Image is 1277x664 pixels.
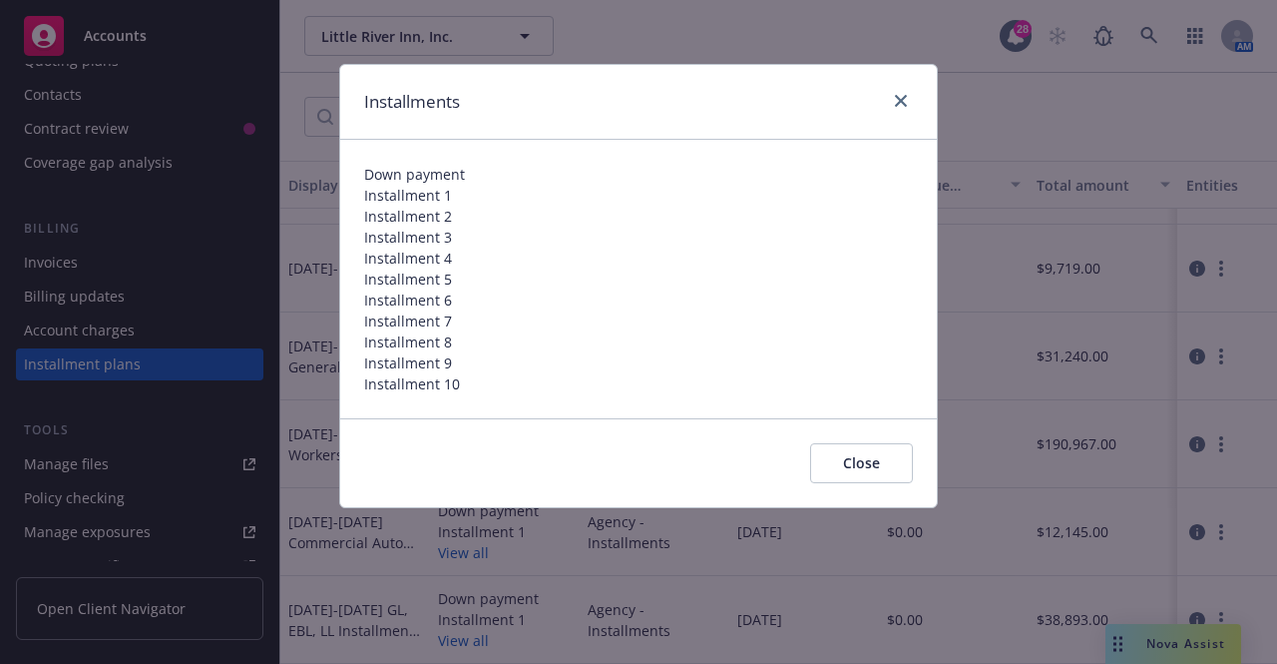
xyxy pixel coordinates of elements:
div: Installment 7 [364,311,913,332]
h1: Installments [364,89,460,115]
div: Installment 3 [364,227,913,248]
div: Installment 5 [364,269,913,290]
a: close [889,89,913,113]
button: Close [810,443,913,483]
div: Installment 2 [364,206,913,227]
div: Installment 10 [364,373,913,394]
div: Installment 8 [364,332,913,352]
div: Installment 6 [364,290,913,311]
div: Down payment [364,164,913,185]
div: Installment 9 [364,352,913,373]
div: Installment 4 [364,248,913,269]
div: Installment 1 [364,185,913,206]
